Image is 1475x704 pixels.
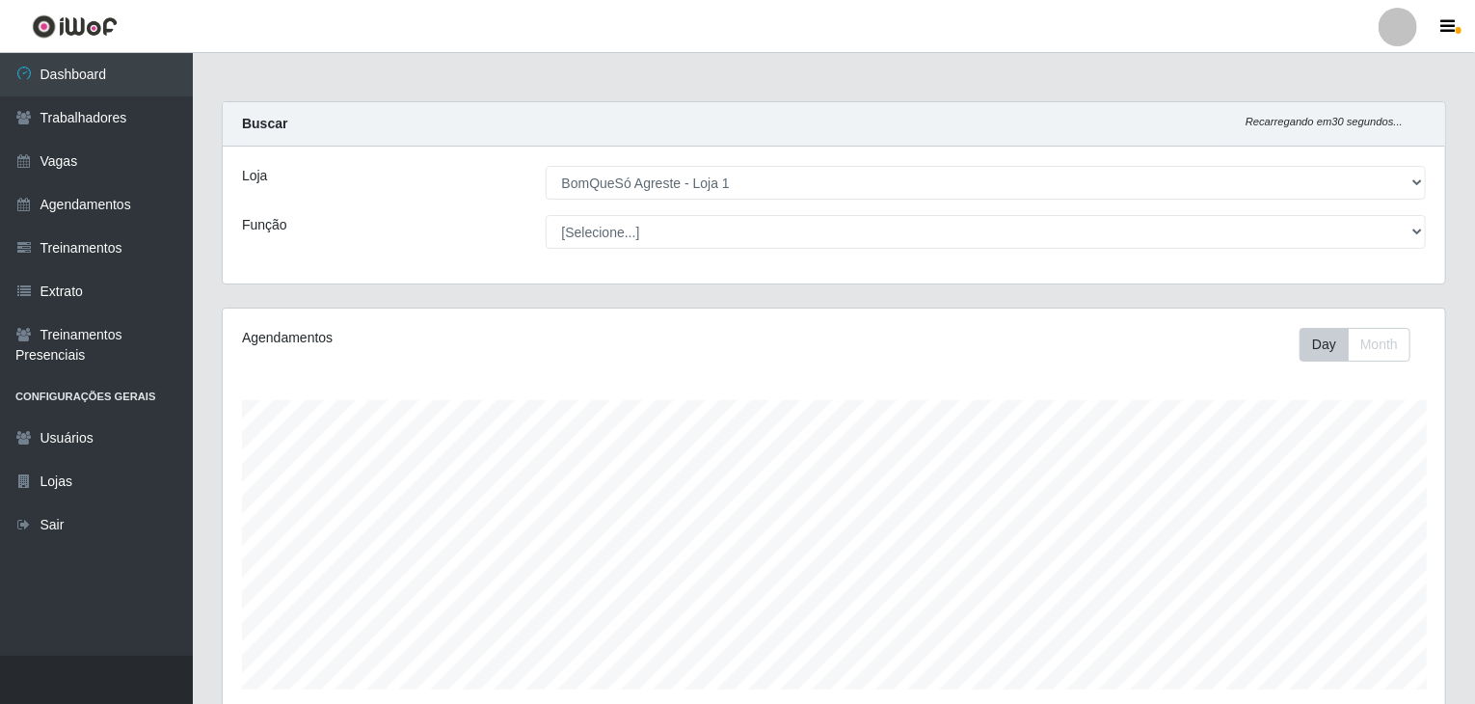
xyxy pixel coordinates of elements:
img: CoreUI Logo [32,14,118,39]
strong: Buscar [242,116,287,131]
i: Recarregando em 30 segundos... [1246,116,1403,127]
div: Agendamentos [242,328,718,348]
div: Toolbar with button groups [1300,328,1426,362]
button: Day [1300,328,1349,362]
label: Função [242,215,287,235]
div: First group [1300,328,1410,362]
button: Month [1348,328,1410,362]
label: Loja [242,166,267,186]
